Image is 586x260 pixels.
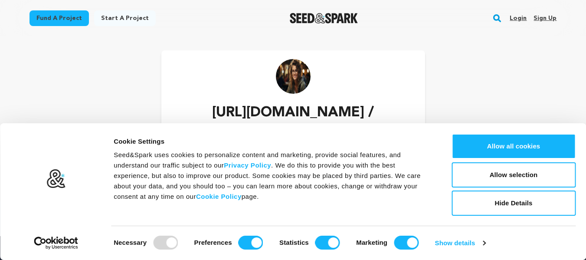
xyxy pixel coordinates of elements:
[356,239,387,246] strong: Marketing
[534,11,557,25] a: Sign up
[452,191,576,216] button: Hide Details
[279,239,309,246] strong: Statistics
[510,11,527,25] a: Login
[452,162,576,188] button: Allow selection
[435,237,485,250] a: Show details
[194,239,232,246] strong: Preferences
[224,161,271,169] a: Privacy Policy
[114,150,432,202] div: Seed&Spark uses cookies to personalize content and marketing, provide social features, and unders...
[290,13,358,23] a: Seed&Spark Homepage
[452,134,576,159] button: Allow all cookies
[46,169,66,189] img: logo
[276,59,311,94] img: https://seedandspark-static.s3.us-east-2.amazonaws.com/images/User/002/253/436/medium/9772cb1c736...
[18,237,94,250] a: Usercentrics Cookiebot - opens in a new window
[114,136,432,147] div: Cookie Settings
[114,239,147,246] strong: Necessary
[290,13,358,23] img: Seed&Spark Logo Dark Mode
[212,102,374,123] p: [URL][DOMAIN_NAME] /
[29,10,89,26] a: Fund a project
[113,232,114,233] legend: Consent Selection
[196,193,242,200] a: Cookie Policy
[94,10,156,26] a: Start a project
